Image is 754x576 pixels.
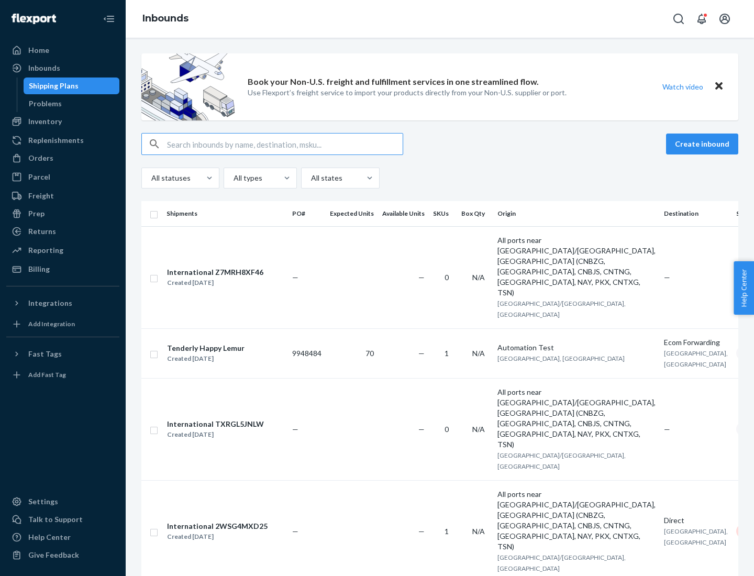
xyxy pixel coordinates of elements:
[28,116,62,127] div: Inventory
[472,273,485,282] span: N/A
[28,298,72,308] div: Integrations
[28,191,54,201] div: Freight
[6,493,119,510] a: Settings
[6,261,119,278] a: Billing
[6,547,119,563] button: Give Feedback
[162,201,288,226] th: Shipments
[365,349,374,358] span: 70
[288,201,326,226] th: PO#
[497,553,626,572] span: [GEOGRAPHIC_DATA]/[GEOGRAPHIC_DATA], [GEOGRAPHIC_DATA]
[29,81,79,91] div: Shipping Plans
[28,153,53,163] div: Orders
[326,201,378,226] th: Expected Units
[457,201,493,226] th: Box Qty
[292,527,298,536] span: —
[28,135,84,146] div: Replenishments
[666,134,738,154] button: Create inbound
[28,349,62,359] div: Fast Tags
[6,367,119,383] a: Add Fast Tag
[24,77,120,94] a: Shipping Plans
[6,511,119,528] a: Talk to Support
[418,425,425,434] span: —
[28,550,79,560] div: Give Feedback
[6,187,119,204] a: Freight
[497,489,656,552] div: All ports near [GEOGRAPHIC_DATA]/[GEOGRAPHIC_DATA], [GEOGRAPHIC_DATA] (CNBZG, [GEOGRAPHIC_DATA], ...
[28,370,66,379] div: Add Fast Tag
[6,316,119,333] a: Add Integration
[167,134,403,154] input: Search inbounds by name, destination, msku...
[6,169,119,185] a: Parcel
[6,346,119,362] button: Fast Tags
[497,235,656,298] div: All ports near [GEOGRAPHIC_DATA]/[GEOGRAPHIC_DATA], [GEOGRAPHIC_DATA] (CNBZG, [GEOGRAPHIC_DATA], ...
[664,425,670,434] span: —
[660,201,732,226] th: Destination
[167,267,263,278] div: International Z7MRH8XF46
[691,8,712,29] button: Open notifications
[497,300,626,318] span: [GEOGRAPHIC_DATA]/[GEOGRAPHIC_DATA], [GEOGRAPHIC_DATA]
[28,172,50,182] div: Parcel
[418,349,425,358] span: —
[28,45,49,56] div: Home
[98,8,119,29] button: Close Navigation
[167,531,268,542] div: Created [DATE]
[664,337,728,348] div: Ecom Forwarding
[445,527,449,536] span: 1
[288,328,326,378] td: 9948484
[134,4,197,34] ol: breadcrumbs
[167,419,264,429] div: International TXRGL5JNLW
[429,201,457,226] th: SKUs
[28,226,56,237] div: Returns
[28,264,50,274] div: Billing
[445,273,449,282] span: 0
[28,496,58,507] div: Settings
[664,527,728,546] span: [GEOGRAPHIC_DATA], [GEOGRAPHIC_DATA]
[668,8,689,29] button: Open Search Box
[6,205,119,222] a: Prep
[12,14,56,24] img: Flexport logo
[167,429,264,440] div: Created [DATE]
[656,79,710,94] button: Watch video
[418,273,425,282] span: —
[167,353,245,364] div: Created [DATE]
[6,295,119,312] button: Integrations
[248,76,539,88] p: Book your Non-U.S. freight and fulfillment services in one streamlined flow.
[418,527,425,536] span: —
[28,63,60,73] div: Inbounds
[6,529,119,546] a: Help Center
[378,201,429,226] th: Available Units
[292,273,298,282] span: —
[167,343,245,353] div: Tenderly Happy Lemur
[29,98,62,109] div: Problems
[6,42,119,59] a: Home
[6,60,119,76] a: Inbounds
[472,349,485,358] span: N/A
[714,8,735,29] button: Open account menu
[6,242,119,259] a: Reporting
[664,349,728,368] span: [GEOGRAPHIC_DATA], [GEOGRAPHIC_DATA]
[24,95,120,112] a: Problems
[664,273,670,282] span: —
[497,387,656,450] div: All ports near [GEOGRAPHIC_DATA]/[GEOGRAPHIC_DATA], [GEOGRAPHIC_DATA] (CNBZG, [GEOGRAPHIC_DATA], ...
[493,201,660,226] th: Origin
[167,278,263,288] div: Created [DATE]
[472,527,485,536] span: N/A
[292,425,298,434] span: —
[497,451,626,470] span: [GEOGRAPHIC_DATA]/[GEOGRAPHIC_DATA], [GEOGRAPHIC_DATA]
[310,173,311,183] input: All states
[167,521,268,531] div: International 2WSG4MXD25
[28,319,75,328] div: Add Integration
[28,245,63,256] div: Reporting
[734,261,754,315] button: Help Center
[28,532,71,542] div: Help Center
[150,173,151,183] input: All statuses
[445,425,449,434] span: 0
[6,113,119,130] a: Inventory
[6,150,119,167] a: Orders
[497,355,625,362] span: [GEOGRAPHIC_DATA], [GEOGRAPHIC_DATA]
[28,208,45,219] div: Prep
[248,87,567,98] p: Use Flexport’s freight service to import your products directly from your Non-U.S. supplier or port.
[28,514,83,525] div: Talk to Support
[497,342,656,353] div: Automation Test
[712,79,726,94] button: Close
[445,349,449,358] span: 1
